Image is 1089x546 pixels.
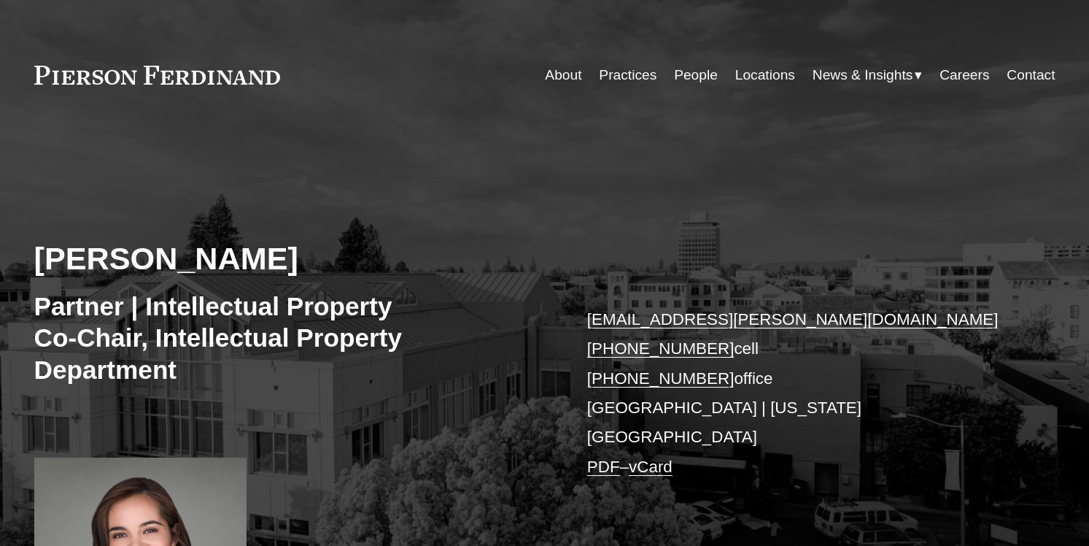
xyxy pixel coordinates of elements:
[939,61,989,89] a: Careers
[587,339,735,358] a: [PHONE_NUMBER]
[587,369,735,388] a: [PHONE_NUMBER]
[813,63,913,88] span: News & Insights
[587,458,620,476] a: PDF
[735,61,795,89] a: Locations
[545,61,581,89] a: About
[587,305,1012,482] p: cell office [GEOGRAPHIC_DATA] | [US_STATE][GEOGRAPHIC_DATA] –
[1007,61,1055,89] a: Contact
[629,458,673,476] a: vCard
[813,61,923,89] a: folder dropdown
[34,291,545,386] h3: Partner | Intellectual Property Co-Chair, Intellectual Property Department
[34,239,545,277] h2: [PERSON_NAME]
[674,61,718,89] a: People
[599,61,656,89] a: Practices
[587,310,999,328] a: [EMAIL_ADDRESS][PERSON_NAME][DOMAIN_NAME]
